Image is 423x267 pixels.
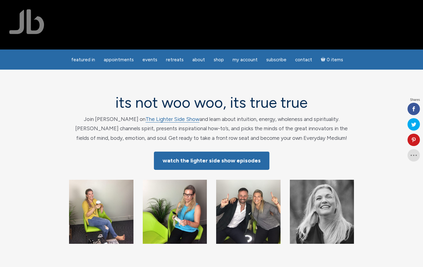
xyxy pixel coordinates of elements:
[214,57,224,62] span: Shop
[291,54,316,66] a: Contact
[100,54,137,66] a: Appointments
[154,152,269,170] a: Watch The Lighter Side Show Episodes
[266,57,286,62] span: Subscribe
[166,57,184,62] span: Retreats
[142,57,157,62] span: Events
[321,57,327,62] i: Cart
[69,94,354,111] h2: its not woo woo, its true true
[146,116,199,123] a: The Lighter Side Show
[162,54,187,66] a: Retreats
[192,57,205,62] span: About
[143,180,207,244] img: Jamie Butler
[263,54,290,66] a: Subscribe
[210,54,228,66] a: Shop
[317,53,347,66] a: Cart0 items
[216,180,281,244] img: Jamie Butler
[69,180,133,244] img: Jamie Butler
[104,57,134,62] span: Appointments
[189,54,209,66] a: About
[327,58,343,62] span: 0 items
[68,54,99,66] a: featured in
[69,114,354,143] p: Join [PERSON_NAME] on and learn about intuition, energy, wholeness and spirituality. [PERSON_NAME...
[295,57,312,62] span: Contact
[71,57,95,62] span: featured in
[9,9,44,34] img: Jamie Butler. The Everyday Medium
[229,54,261,66] a: My Account
[410,98,420,101] span: Shares
[139,54,161,66] a: Events
[233,57,258,62] span: My Account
